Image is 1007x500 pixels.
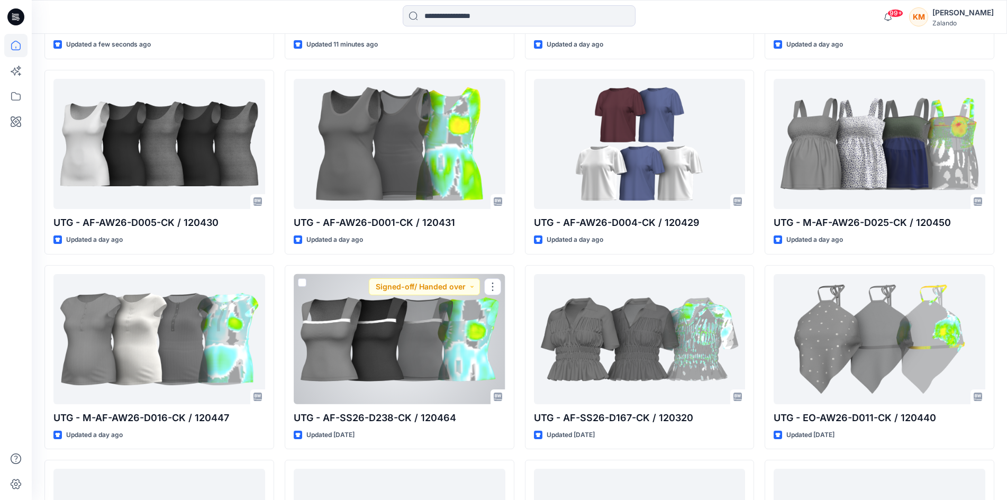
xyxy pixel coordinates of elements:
[534,411,746,425] p: UTG - AF-SS26-D167-CK / 120320
[887,9,903,17] span: 99+
[306,430,355,441] p: Updated [DATE]
[53,79,265,209] a: UTG - AF-AW26-D005-CK / 120430
[534,215,746,230] p: UTG - AF-AW26-D004-CK / 120429
[294,79,505,209] a: UTG - AF-AW26-D001-CK / 120431
[774,411,985,425] p: UTG - EO-AW26-D011-CK / 120440
[53,274,265,404] a: UTG - M-AF-AW26-D016-CK / 120447
[909,7,928,26] div: KM
[534,79,746,209] a: UTG - AF-AW26-D004-CK / 120429
[547,234,603,246] p: Updated a day ago
[66,430,123,441] p: Updated a day ago
[53,215,265,230] p: UTG - AF-AW26-D005-CK / 120430
[547,430,595,441] p: Updated [DATE]
[786,39,843,50] p: Updated a day ago
[774,79,985,209] a: UTG - M-AF-AW26-D025-CK / 120450
[66,234,123,246] p: Updated a day ago
[534,274,746,404] a: UTG - AF-SS26-D167-CK / 120320
[294,274,505,404] a: UTG - AF-SS26-D238-CK / 120464
[306,234,363,246] p: Updated a day ago
[932,19,994,27] div: Zalando
[306,39,378,50] p: Updated 11 minutes ago
[294,215,505,230] p: UTG - AF-AW26-D001-CK / 120431
[547,39,603,50] p: Updated a day ago
[932,6,994,19] div: [PERSON_NAME]
[786,430,834,441] p: Updated [DATE]
[774,215,985,230] p: UTG - M-AF-AW26-D025-CK / 120450
[786,234,843,246] p: Updated a day ago
[53,411,265,425] p: UTG - M-AF-AW26-D016-CK / 120447
[294,411,505,425] p: UTG - AF-SS26-D238-CK / 120464
[66,39,151,50] p: Updated a few seconds ago
[774,274,985,404] a: UTG - EO-AW26-D011-CK / 120440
